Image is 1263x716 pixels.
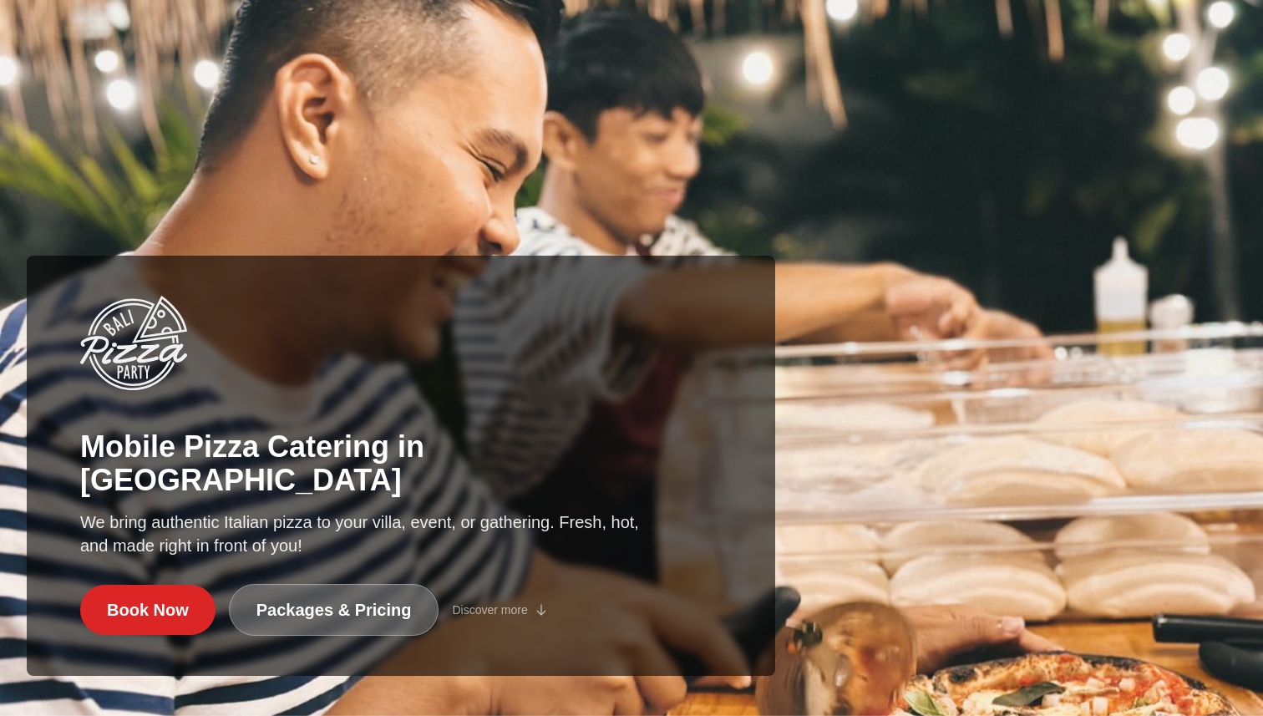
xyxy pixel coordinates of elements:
span: Discover more [452,602,527,618]
a: Packages & Pricing [229,584,439,636]
h1: Mobile Pizza Catering in [GEOGRAPHIC_DATA] [80,430,722,497]
img: Bali Pizza Party Logo - Mobile Pizza Catering in Bali [80,296,187,390]
p: We bring authentic Italian pizza to your villa, event, or gathering. Fresh, hot, and made right i... [80,510,642,557]
a: Book Now [80,585,216,635]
